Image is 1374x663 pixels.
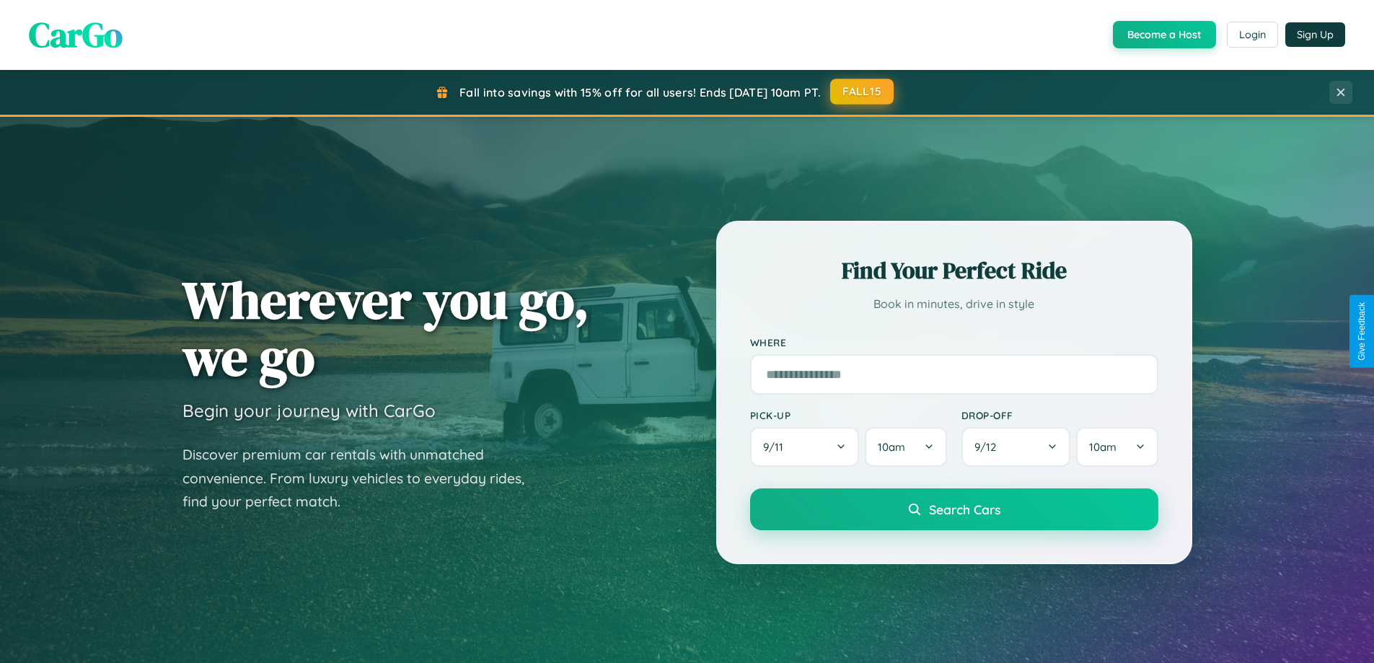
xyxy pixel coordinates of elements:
button: FALL15 [830,79,894,105]
label: Drop-off [961,409,1158,421]
button: 10am [865,427,946,467]
span: 9 / 11 [763,440,791,454]
button: Login [1227,22,1278,48]
span: Fall into savings with 15% off for all users! Ends [DATE] 10am PT. [459,85,821,100]
button: Sign Up [1285,22,1345,47]
p: Book in minutes, drive in style [750,294,1158,315]
span: 10am [1089,440,1117,454]
div: Give Feedback [1357,302,1367,361]
p: Discover premium car rentals with unmatched convenience. From luxury vehicles to everyday rides, ... [182,443,543,514]
button: 9/12 [961,427,1071,467]
h3: Begin your journey with CarGo [182,400,436,421]
button: 10am [1076,427,1158,467]
label: Pick-up [750,409,947,421]
span: Search Cars [929,501,1000,517]
span: 9 / 12 [974,440,1003,454]
button: Search Cars [750,488,1158,530]
span: 10am [878,440,905,454]
button: Become a Host [1113,21,1216,48]
span: CarGo [29,11,123,58]
label: Where [750,336,1158,348]
h1: Wherever you go, we go [182,271,589,385]
button: 9/11 [750,427,860,467]
h2: Find Your Perfect Ride [750,255,1158,286]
